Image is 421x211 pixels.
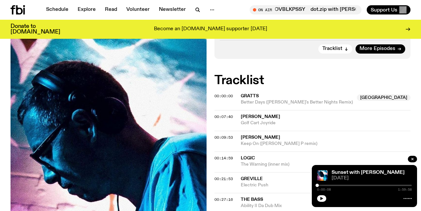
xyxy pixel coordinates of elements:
span: Better Days ([PERSON_NAME]'s Better Nights Remix) [241,99,353,105]
span: 00:21:53 [214,176,233,181]
button: On Airdot.zip with [PERSON_NAME] & SOVBLKPSSYdot.zip with [PERSON_NAME] & SOVBLKPSSY [250,5,361,14]
img: Simon Caldwell stands side on, looking downwards. He has headphones on. Behind him is a brightly ... [317,170,328,181]
span: Electric Push [241,182,353,188]
p: Become an [DOMAIN_NAME] supporter [DATE] [154,26,267,32]
span: The Warning (inner mix) [241,161,410,168]
h2: Tracklist [214,75,410,86]
button: 00:00:00 [214,94,233,98]
button: 00:09:53 [214,136,233,139]
a: Explore [74,5,100,14]
span: Gratts [241,94,259,98]
span: [GEOGRAPHIC_DATA] [357,94,410,101]
button: Tracklist [318,44,352,54]
span: Ability II Da Dub Mix [241,203,410,209]
a: Schedule [42,5,72,14]
span: 00:07:40 [214,114,233,119]
a: Volunteer [122,5,154,14]
span: 0:00:08 [317,188,331,191]
span: Logic [241,156,255,160]
span: Tracklist [322,46,342,51]
span: 00:27:16 [214,197,233,202]
span: 1:59:58 [398,188,412,191]
span: 00:00:00 [214,93,233,99]
span: More Episodes [359,46,395,51]
span: 00:09:53 [214,135,233,140]
a: More Episodes [356,44,405,54]
button: 00:14:59 [214,156,233,160]
a: Newsletter [155,5,190,14]
button: 00:07:40 [214,115,233,119]
span: 00:14:59 [214,155,233,161]
span: Keep On ([PERSON_NAME] P remix) [241,141,410,147]
a: Read [101,5,121,14]
span: [PERSON_NAME] [241,114,280,119]
button: 00:21:53 [214,177,233,181]
span: [DATE] [332,176,412,181]
span: [PERSON_NAME] [241,135,280,140]
span: Support Us [371,7,397,13]
button: 00:27:16 [214,198,233,201]
a: Sunset with [PERSON_NAME] [332,170,405,175]
span: Golf Cart Joyride [241,120,410,126]
span: Greville [241,176,263,181]
h3: Donate to [DOMAIN_NAME] [11,24,60,35]
span: The Bass [241,197,263,202]
button: Support Us [367,5,410,14]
